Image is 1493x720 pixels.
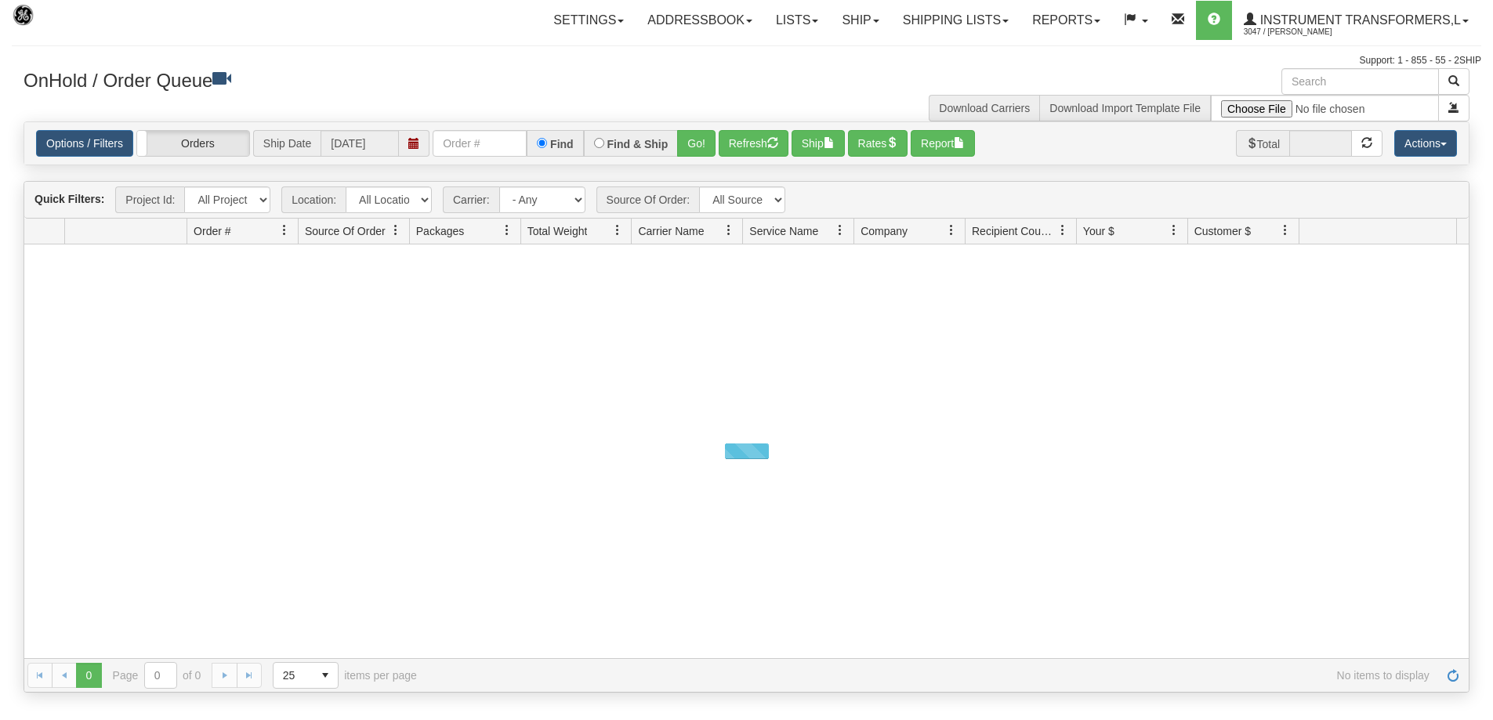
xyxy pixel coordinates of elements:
[24,68,735,91] h3: OnHold / Order Queue
[305,223,386,239] span: Source Of Order
[938,217,965,244] a: Company filter column settings
[271,217,298,244] a: Order # filter column settings
[1256,13,1461,27] span: Instrument Transformers,L
[1438,68,1469,95] button: Search
[382,217,409,244] a: Source Of Order filter column settings
[1394,130,1457,157] button: Actions
[12,4,92,44] img: logo3047.jpg
[194,223,230,239] span: Order #
[1236,130,1290,157] span: Total
[636,1,764,40] a: Addressbook
[749,223,818,239] span: Service Name
[861,223,908,239] span: Company
[550,139,574,150] label: Find
[253,130,321,157] span: Ship Date
[972,223,1056,239] span: Recipient Country
[273,662,339,689] span: Page sizes drop down
[792,130,845,157] button: Ship
[433,130,527,157] input: Order #
[36,130,133,157] a: Options / Filters
[273,662,417,689] span: items per page
[12,54,1481,67] div: Support: 1 - 855 - 55 - 2SHIP
[638,223,704,239] span: Carrier Name
[911,130,975,157] button: Report
[443,186,499,213] span: Carrier:
[848,130,908,157] button: Rates
[1457,280,1491,440] iframe: chat widget
[527,223,588,239] span: Total Weight
[24,182,1469,219] div: grid toolbar
[115,186,184,213] span: Project Id:
[281,186,346,213] span: Location:
[1049,217,1076,244] a: Recipient Country filter column settings
[607,139,669,150] label: Find & Ship
[677,130,716,157] button: Go!
[137,131,249,156] label: Orders
[313,663,338,688] span: select
[1281,68,1439,95] input: Search
[1232,1,1480,40] a: Instrument Transformers,L 3047 / [PERSON_NAME]
[76,663,101,688] span: Page 0
[604,217,631,244] a: Total Weight filter column settings
[1049,102,1201,114] a: Download Import Template File
[1083,223,1114,239] span: Your $
[716,217,742,244] a: Carrier Name filter column settings
[1211,95,1439,121] input: Import
[34,191,104,207] label: Quick Filters:
[1194,223,1251,239] span: Customer $
[494,217,520,244] a: Packages filter column settings
[596,186,700,213] span: Source Of Order:
[1020,1,1112,40] a: Reports
[439,669,1430,682] span: No items to display
[283,668,303,683] span: 25
[1161,217,1187,244] a: Your $ filter column settings
[416,223,464,239] span: Packages
[1272,217,1299,244] a: Customer $ filter column settings
[891,1,1020,40] a: Shipping lists
[830,1,890,40] a: Ship
[1440,663,1466,688] a: Refresh
[764,1,830,40] a: Lists
[827,217,853,244] a: Service Name filter column settings
[939,102,1030,114] a: Download Carriers
[719,130,788,157] button: Refresh
[542,1,636,40] a: Settings
[113,662,201,689] span: Page of 0
[1244,24,1361,40] span: 3047 / [PERSON_NAME]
